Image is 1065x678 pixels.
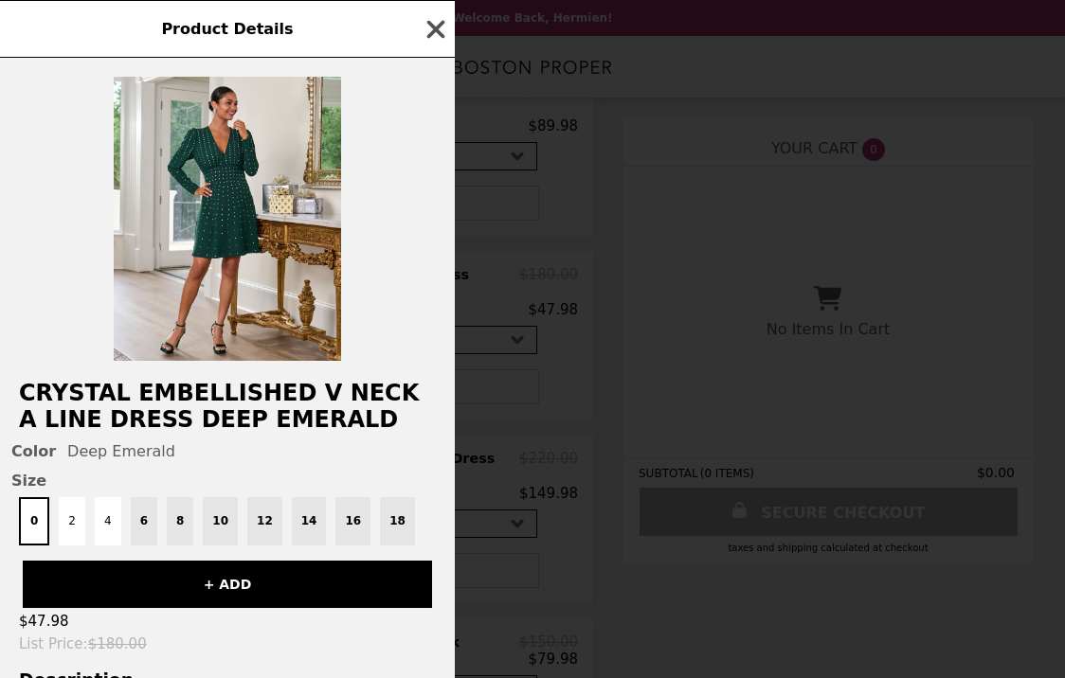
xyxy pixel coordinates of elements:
[88,635,147,652] span: $180.00
[11,442,56,460] span: Color
[11,472,443,490] span: Size
[11,442,443,460] div: Deep Emerald
[59,497,85,545] button: 2
[95,497,121,545] button: 4
[161,20,293,38] span: Product Details
[23,561,432,608] button: + ADD
[19,497,49,545] button: 0
[114,77,341,361] img: Deep Emerald / 0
